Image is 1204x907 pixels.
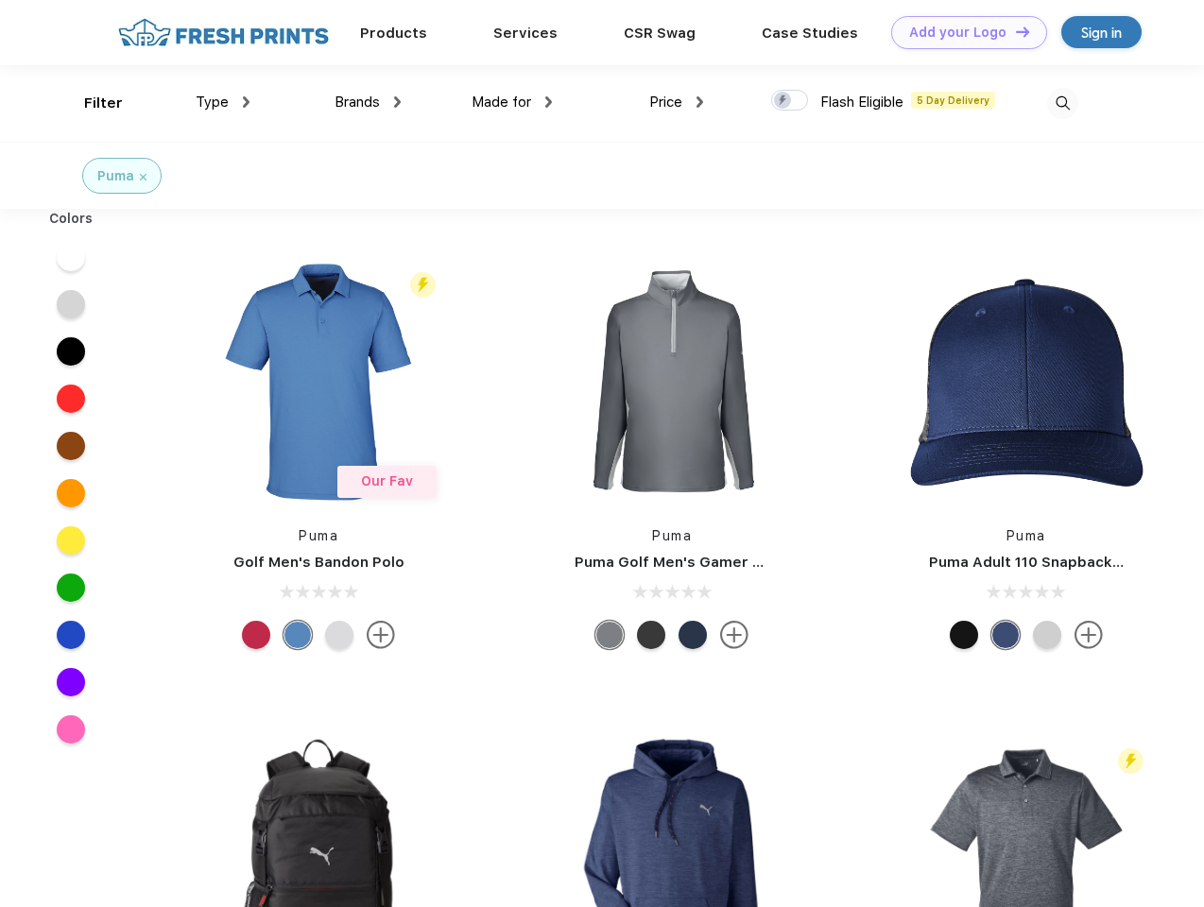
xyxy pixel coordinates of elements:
[84,93,123,114] div: Filter
[1016,26,1029,37] img: DT
[637,621,665,649] div: Puma Black
[335,94,380,111] span: Brands
[546,256,798,507] img: func=resize&h=266
[909,25,1006,41] div: Add your Logo
[991,621,1020,649] div: Peacoat Qut Shd
[624,25,696,42] a: CSR Swag
[140,174,146,180] img: filter_cancel.svg
[1081,22,1122,43] div: Sign in
[360,25,427,42] a: Products
[493,25,558,42] a: Services
[472,94,531,111] span: Made for
[1033,621,1061,649] div: Quarry Brt Whit
[649,94,682,111] span: Price
[652,528,692,543] a: Puma
[950,621,978,649] div: Pma Blk with Pma Blk
[410,272,436,298] img: flash_active_toggle.svg
[367,621,395,649] img: more.svg
[679,621,707,649] div: Navy Blazer
[1006,528,1046,543] a: Puma
[901,256,1152,507] img: func=resize&h=266
[196,94,229,111] span: Type
[820,94,903,111] span: Flash Eligible
[697,96,703,108] img: dropdown.png
[193,256,444,507] img: func=resize&h=266
[545,96,552,108] img: dropdown.png
[575,554,873,571] a: Puma Golf Men's Gamer Golf Quarter-Zip
[394,96,401,108] img: dropdown.png
[911,92,995,109] span: 5 Day Delivery
[1075,621,1103,649] img: more.svg
[243,96,249,108] img: dropdown.png
[242,621,270,649] div: Ski Patrol
[1118,748,1144,774] img: flash_active_toggle.svg
[1047,88,1078,119] img: desktop_search.svg
[35,209,108,229] div: Colors
[284,621,312,649] div: Lake Blue
[112,16,335,49] img: fo%20logo%202.webp
[720,621,748,649] img: more.svg
[325,621,353,649] div: High Rise
[233,554,404,571] a: Golf Men's Bandon Polo
[361,473,413,488] span: Our Fav
[97,166,134,186] div: Puma
[299,528,338,543] a: Puma
[595,621,624,649] div: Quiet Shade
[1061,16,1142,48] a: Sign in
